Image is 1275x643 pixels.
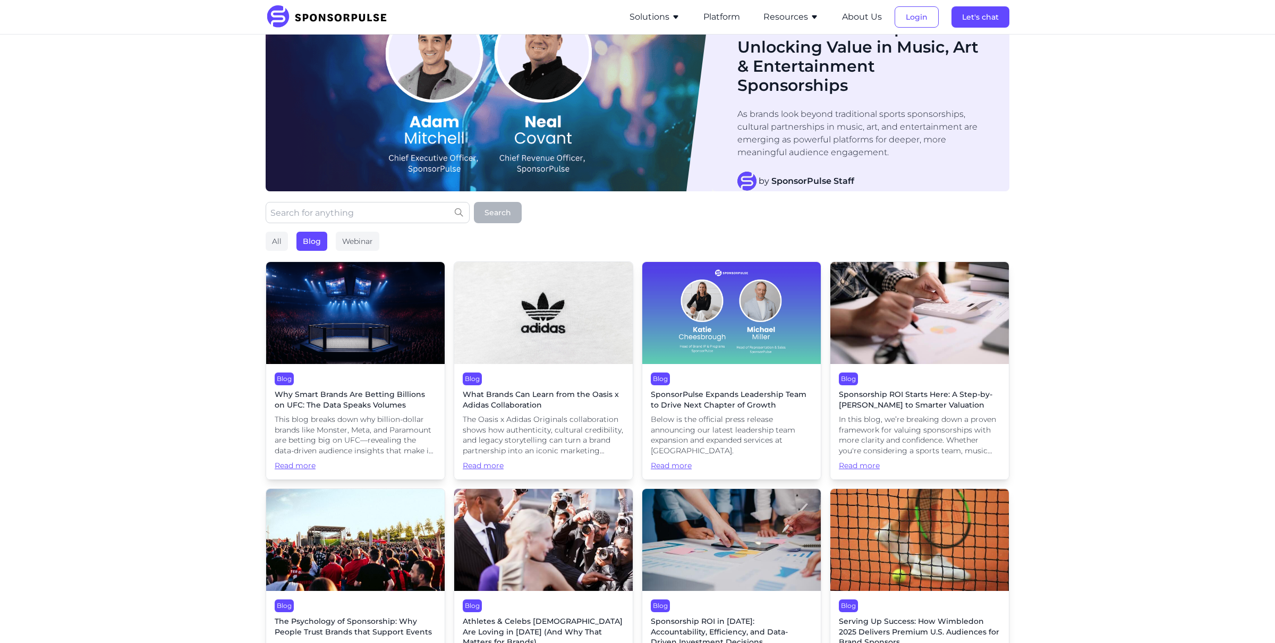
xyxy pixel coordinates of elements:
div: Blog [651,599,670,612]
div: Blog [275,373,294,385]
span: This blog breaks down why billion-dollar brands like Monster, Meta, and Paramount are betting big... [275,414,436,456]
img: Christian Wiediger, courtesy of Unsplash [454,262,633,364]
button: Login [895,6,939,28]
img: AI generated image [266,262,445,364]
span: Read more [651,461,812,471]
button: About Us [842,11,882,23]
img: Katie Cheesbrough and Michael Miller Join SponsorPulse to Accelerate Strategic Services [642,262,821,364]
span: Read more [275,461,436,471]
iframe: Chat Widget [1222,592,1275,643]
div: Blog [839,599,858,612]
img: Getty Images courtesy of Unsplash [830,262,1009,364]
a: BlogWhat Brands Can Learn from the Oasis x Adidas CollaborationThe Oasis x Adidas Originals colla... [454,261,633,480]
img: Getty Images courtesy of Unsplash [454,489,633,591]
span: Why Smart Brands Are Betting Billions on UFC: The Data Speaks Volumes [275,390,436,410]
a: About Us [842,12,882,22]
span: In this blog, we’re breaking down a proven framework for valuing sponsorships with more clarity a... [839,414,1000,456]
div: All [266,232,288,251]
span: What Brands Can Learn from the Oasis x Adidas Collaboration [463,390,624,410]
span: SponsorPulse Expands Leadership Team to Drive Next Chapter of Growth [651,390,812,410]
img: Sebastian Pociecha courtesy of Unsplash [266,489,445,591]
button: Let's chat [951,6,1009,28]
img: John Formander courtesy of Unsplash [830,489,1009,591]
p: As brands look beyond traditional sports sponsorships, cultural partnerships in music, art, and e... [737,108,988,159]
a: Let's chat [951,12,1009,22]
div: Blog [463,599,482,612]
div: Blog [463,373,482,385]
input: Search for anything [266,202,470,223]
button: Search [474,202,522,223]
span: Sponsorship ROI Starts Here: A Step-by-[PERSON_NAME] to Smarter Valuation [839,390,1000,410]
button: Platform [703,11,740,23]
div: Webinar [336,232,379,251]
strong: SponsorPulse Staff [771,176,854,186]
a: Platform [703,12,740,22]
span: Read more [839,461,1000,471]
div: Blog [275,599,294,612]
span: Read more [463,461,624,471]
a: BlogWhy Smart Brands Are Betting Billions on UFC: The Data Speaks VolumesThis blog breaks down wh... [266,261,445,480]
span: Below is the official press release announcing our latest leadership team expansion and expanded ... [651,414,812,456]
a: Login [895,12,939,22]
div: Blog [651,373,670,385]
div: Blog [296,232,327,251]
button: Solutions [630,11,680,23]
span: by [759,175,854,188]
img: search icon [455,208,463,217]
button: Resources [763,11,819,23]
img: SponsorPulse [266,5,395,29]
a: BlogSponsorship ROI Starts Here: A Step-by-[PERSON_NAME] to Smarter ValuationIn this blog, we’re ... [830,261,1009,480]
img: Getty Images from Unsplash [642,489,821,591]
a: BlogSponsorPulse Expands Leadership Team to Drive Next Chapter of GrowthBelow is the official pre... [642,261,821,480]
span: The Oasis x Adidas Originals collaboration shows how authenticity, cultural credibility, and lega... [463,414,624,456]
span: The Psychology of Sponsorship: Why People Trust Brands that Support Events [275,616,436,637]
div: Blog [839,373,858,385]
img: SponsorPulse Staff [737,172,756,191]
